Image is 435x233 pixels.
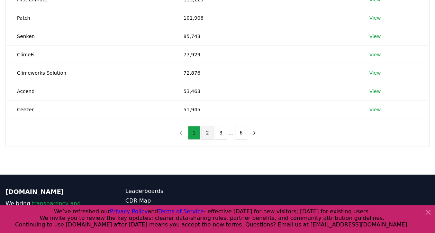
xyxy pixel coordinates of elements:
[6,82,172,100] td: Accend
[369,51,381,58] a: View
[172,9,358,27] td: 101,906
[248,126,260,140] button: next page
[172,64,358,82] td: 72,876
[6,100,172,119] td: Ceezer
[6,187,98,197] p: [DOMAIN_NAME]
[6,64,172,82] td: Climeworks Solution
[188,126,200,140] button: 1
[6,199,98,224] p: We bring to the durable carbon removal market
[172,100,358,119] td: 51,945
[201,126,214,140] button: 2
[215,126,227,140] button: 3
[6,200,81,215] span: transparency and accountability
[235,126,247,140] button: 6
[228,129,234,137] li: ...
[172,27,358,45] td: 85,743
[6,45,172,64] td: ClimeFi
[125,197,217,205] a: CDR Map
[6,27,172,45] td: Senken
[369,15,381,21] a: View
[369,69,381,76] a: View
[6,9,172,27] td: Patch
[172,45,358,64] td: 77,929
[125,187,217,195] a: Leaderboards
[369,88,381,95] a: View
[369,33,381,40] a: View
[172,82,358,100] td: 53,463
[369,106,381,113] a: View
